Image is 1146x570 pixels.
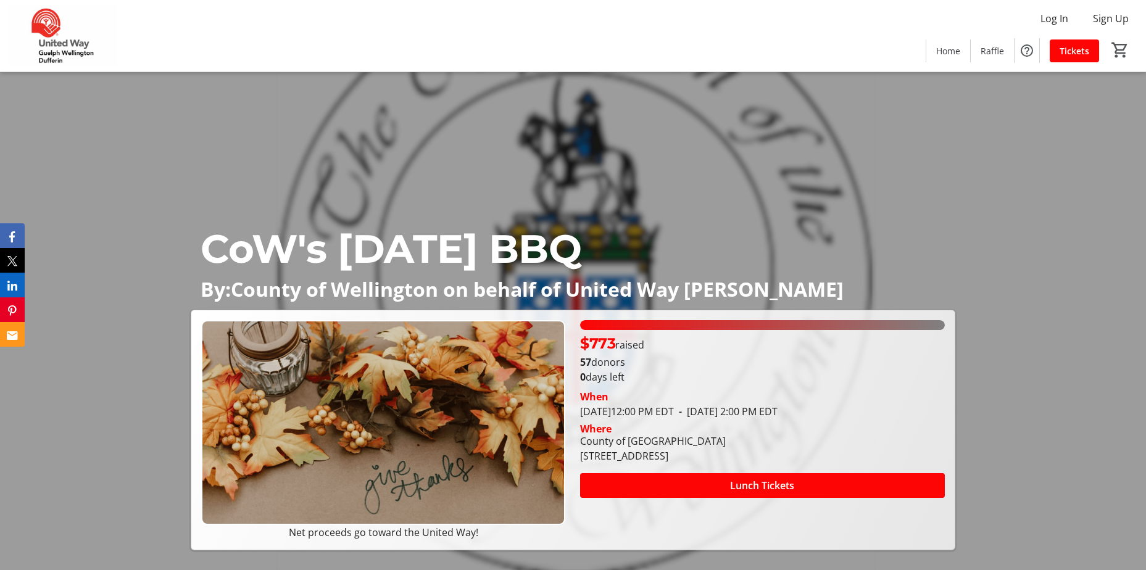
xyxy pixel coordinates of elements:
[674,405,687,418] span: -
[580,434,726,448] div: County of [GEOGRAPHIC_DATA]
[580,405,674,418] span: [DATE] 12:00 PM EDT
[580,473,944,498] button: Lunch Tickets
[201,320,565,525] img: Campaign CTA Media Photo
[1083,9,1139,28] button: Sign Up
[201,278,945,300] p: By:County of Wellington on behalf of United Way [PERSON_NAME]
[1060,44,1089,57] span: Tickets
[1093,11,1129,26] span: Sign Up
[1040,11,1068,26] span: Log In
[674,405,778,418] span: [DATE] 2:00 PM EDT
[580,355,591,369] b: 57
[1050,39,1099,62] a: Tickets
[971,39,1014,62] a: Raffle
[580,370,944,384] p: days left
[580,370,586,384] span: 0
[580,355,944,370] p: donors
[936,44,960,57] span: Home
[580,424,612,434] div: Where
[580,320,944,330] div: 100% of fundraising goal reached
[7,5,117,67] img: United Way Guelph Wellington Dufferin's Logo
[580,389,608,404] div: When
[981,44,1004,57] span: Raffle
[1015,38,1039,63] button: Help
[1109,39,1131,61] button: Cart
[580,334,615,352] span: $773
[580,448,726,463] div: [STREET_ADDRESS]
[201,525,565,540] p: Net proceeds go toward the United Way!
[201,219,945,278] p: CoW's [DATE] BBQ
[730,478,794,493] span: Lunch Tickets
[580,332,644,355] p: raised
[1031,9,1078,28] button: Log In
[926,39,970,62] a: Home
